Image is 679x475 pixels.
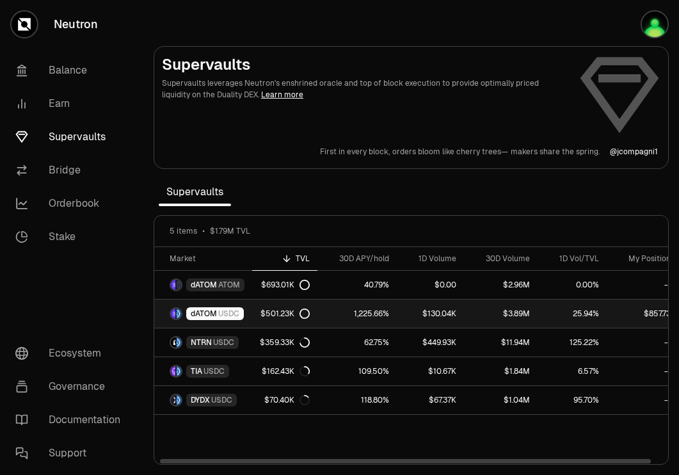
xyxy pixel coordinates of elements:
div: $359.33K [260,337,310,348]
a: Balance [5,54,138,87]
span: $1.79M TVL [210,226,250,236]
a: 25.94% [538,300,607,328]
div: $162.43K [262,366,310,376]
div: $501.23K [260,309,310,319]
a: Documentation [5,403,138,437]
span: dATOM [191,309,217,319]
a: TIA LogoUSDC LogoTIAUSDC [154,357,252,385]
img: USDC Logo [177,395,181,405]
a: Governance [5,370,138,403]
div: $693.01K [261,280,310,290]
h2: Supervaults [162,54,568,75]
a: Bridge [5,154,138,187]
img: USDC Logo [177,366,181,376]
span: dATOM [191,280,217,290]
img: dATOM Logo [171,280,175,290]
a: Earn [5,87,138,120]
a: $449.93K [397,328,464,357]
div: 30D APY/hold [325,254,389,264]
a: Support [5,437,138,470]
a: $162.43K [252,357,317,385]
div: 30D Volume [472,254,530,264]
a: 109.50% [317,357,397,385]
a: $11.94M [464,328,538,357]
a: $2.96M [464,271,538,299]
a: Supervaults [5,120,138,154]
a: 62.75% [317,328,397,357]
img: NTRN Logo [171,337,175,348]
span: Supervaults [159,179,231,205]
div: TVL [260,254,310,264]
img: DYDX Logo [171,395,175,405]
span: USDC [204,366,225,376]
a: $10.67K [397,357,464,385]
a: $70.40K [252,386,317,414]
span: USDC [213,337,234,348]
a: $67.37K [397,386,464,414]
a: 40.79% [317,271,397,299]
img: dATOM Logo [171,309,175,319]
a: NTRN LogoUSDC LogoNTRNUSDC [154,328,252,357]
img: USDC Logo [177,337,181,348]
a: 95.70% [538,386,607,414]
span: ATOM [218,280,240,290]
span: USDC [211,395,232,405]
a: $1.84M [464,357,538,385]
a: $693.01K [252,271,317,299]
a: 0.00% [538,271,607,299]
div: Market [170,254,244,264]
p: orders bloom like cherry trees— [392,147,508,157]
a: $501.23K [252,300,317,328]
span: USDC [218,309,239,319]
a: 125.22% [538,328,607,357]
a: @jcompagni1 [610,147,658,157]
a: dATOM LogoATOM LogodATOMATOM [154,271,252,299]
a: 1,225.66% [317,300,397,328]
span: 5 items [170,226,197,236]
p: makers share the spring. [511,147,600,157]
a: $3.89M [464,300,538,328]
a: Learn more [261,90,303,100]
div: My Position [614,254,671,264]
img: USDC Logo [177,309,181,319]
a: First in every block,orders bloom like cherry trees—makers share the spring. [320,147,600,157]
p: Supervaults leverages Neutron's enshrined oracle and top of block execution to provide optimally ... [162,77,568,101]
img: Atom Staking [642,12,667,37]
a: 118.80% [317,386,397,414]
a: $130.04K [397,300,464,328]
span: TIA [191,366,202,376]
p: First in every block, [320,147,390,157]
a: Stake [5,220,138,254]
span: DYDX [191,395,210,405]
img: TIA Logo [171,366,175,376]
a: $0.00 [397,271,464,299]
a: dATOM LogoUSDC LogodATOMUSDC [154,300,252,328]
a: DYDX LogoUSDC LogoDYDXUSDC [154,386,252,414]
div: 1D Volume [404,254,456,264]
img: ATOM Logo [177,280,181,290]
a: Orderbook [5,187,138,220]
span: NTRN [191,337,212,348]
p: @ jcompagni1 [610,147,658,157]
a: $359.33K [252,328,317,357]
a: 6.57% [538,357,607,385]
div: $70.40K [264,395,310,405]
a: Ecosystem [5,337,138,370]
a: $1.04M [464,386,538,414]
div: 1D Vol/TVL [545,254,599,264]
